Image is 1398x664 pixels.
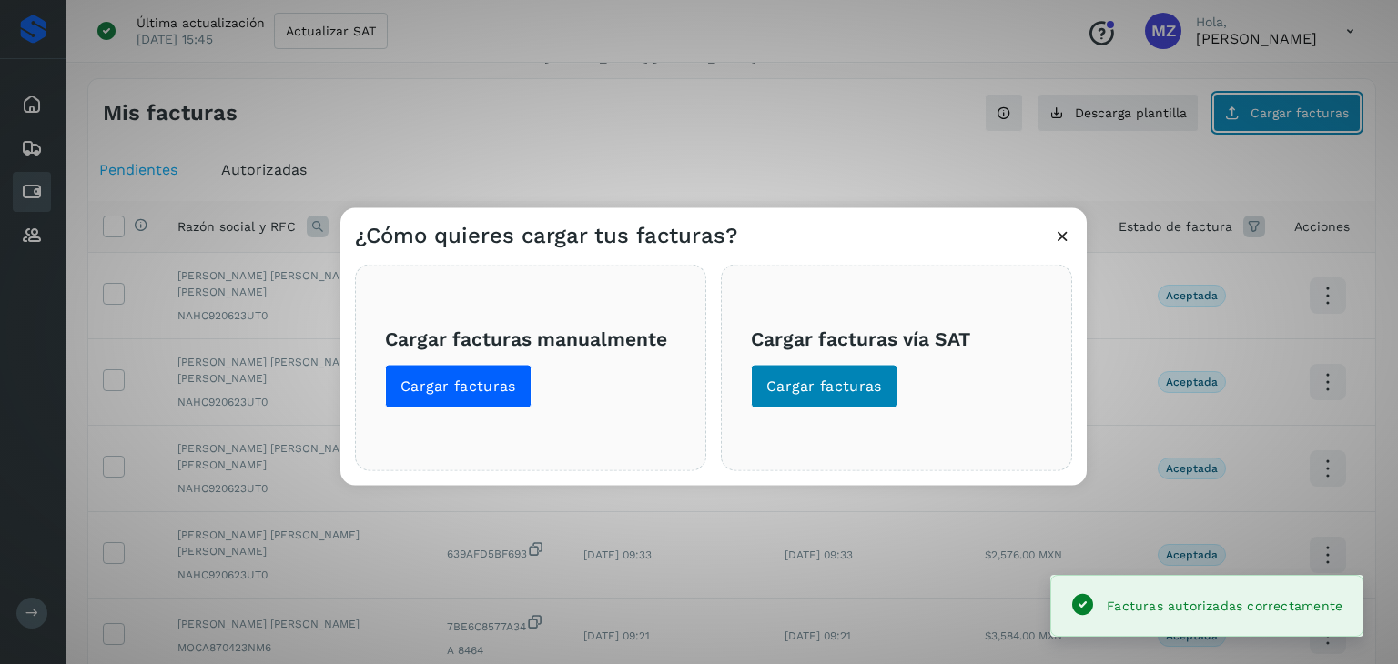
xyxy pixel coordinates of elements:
h3: Cargar facturas vía SAT [751,327,1042,349]
span: Cargar facturas [400,377,516,397]
h3: Cargar facturas manualmente [385,327,676,349]
button: Cargar facturas [751,365,897,408]
span: Facturas autorizadas correctamente [1107,599,1342,613]
h3: ¿Cómo quieres cargar tus facturas? [355,223,737,249]
span: Cargar facturas [766,377,882,397]
button: Cargar facturas [385,365,532,408]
